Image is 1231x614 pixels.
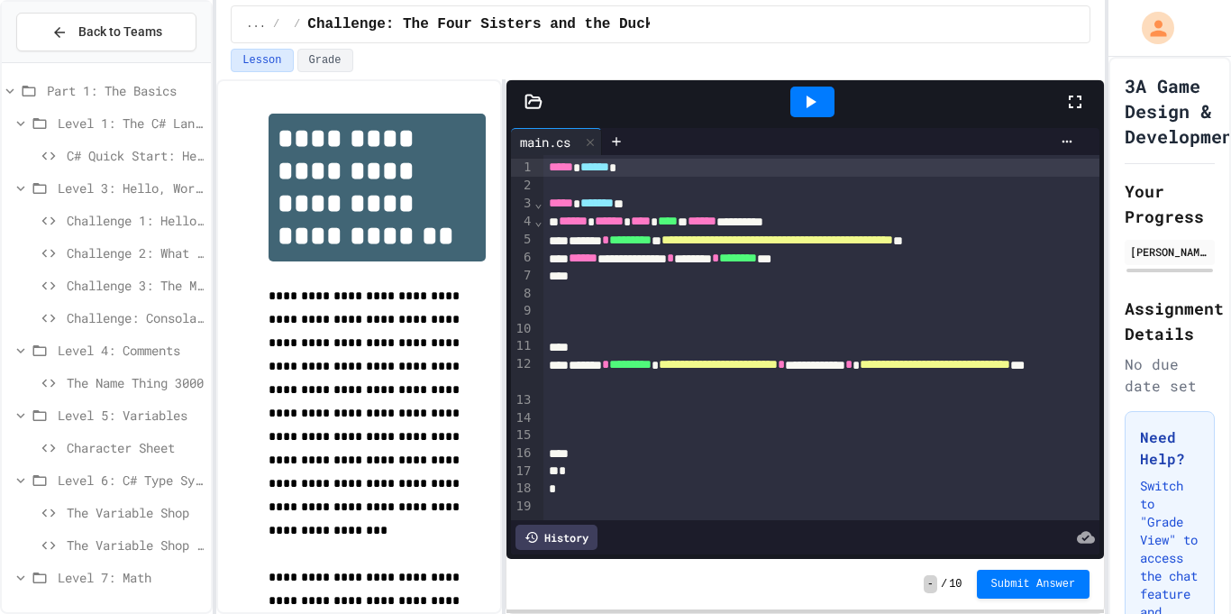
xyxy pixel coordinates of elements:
span: Level 5: Variables [58,406,204,425]
div: 9 [511,302,533,320]
div: 19 [511,498,533,516]
div: History [515,525,597,550]
button: Lesson [231,49,293,72]
div: 17 [511,463,533,481]
span: / [273,17,279,32]
span: Level 3: Hello, World! [58,179,204,197]
span: Challenge 1: Hello, World! [67,211,204,230]
button: Back to Teams [16,13,196,51]
div: 3 [511,195,533,213]
div: 8 [511,285,533,303]
span: The Name Thing 3000 [67,373,204,392]
h2: Your Progress [1125,179,1215,229]
span: Level 1: The C# Language [58,114,204,133]
span: ... [246,17,266,32]
div: 14 [511,409,533,427]
span: Challenge: The Four Sisters and the Duckbear [307,14,688,35]
span: Part 1: The Basics [47,81,204,100]
span: 10 [949,577,962,591]
div: main.cs [511,128,602,155]
div: 15 [511,426,533,444]
div: No due date set [1125,353,1215,397]
div: 16 [511,444,533,463]
div: 4 [511,213,533,231]
span: Character Sheet [67,438,204,457]
h2: Assignment Details [1125,296,1215,346]
div: 6 [511,249,533,267]
span: - [924,575,937,593]
span: / [294,17,300,32]
span: The Variable Shop Returns [67,536,204,554]
div: 1 [511,159,533,177]
span: / [941,577,947,591]
div: 2 [511,177,533,195]
span: The Variable Shop [67,503,204,522]
div: My Account [1123,7,1179,49]
div: [PERSON_NAME] [1130,243,1209,260]
span: Fold line [533,196,543,210]
div: 7 [511,267,533,285]
div: 10 [511,320,533,338]
span: Back to Teams [78,23,162,41]
span: Challenge: Consolas and Telim [67,308,204,327]
span: Challenge 3: The Makings of a Programmer [67,276,204,295]
div: 12 [511,355,533,391]
div: 18 [511,480,533,498]
div: 11 [511,337,533,355]
span: Fold line [533,214,543,228]
button: Grade [297,49,353,72]
span: Challenge 2: What Comes Next [67,243,204,262]
div: 13 [511,391,533,409]
span: Level 6: C# Type System [58,471,204,490]
span: Level 4: Comments [58,341,204,360]
span: Submit Answer [991,577,1076,591]
span: Level 7: Math [58,568,204,587]
h3: Need Help? [1140,426,1199,470]
span: C# Quick Start: Hello [PERSON_NAME]! [67,146,204,165]
button: Submit Answer [977,570,1090,599]
div: 5 [511,231,533,249]
div: main.cs [511,133,579,151]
